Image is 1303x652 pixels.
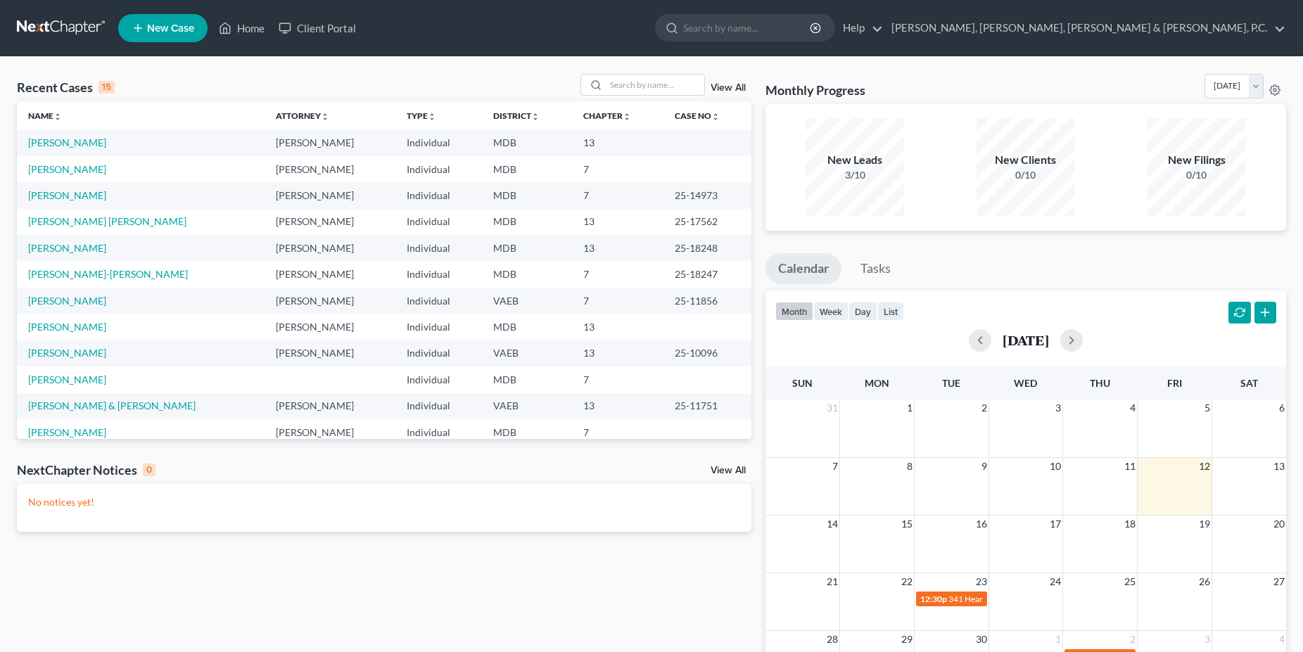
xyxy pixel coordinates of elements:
[265,156,395,182] td: [PERSON_NAME]
[1014,377,1037,389] span: Wed
[606,75,704,95] input: Search by name...
[920,594,947,604] span: 12:30p
[482,340,572,366] td: VAEB
[572,209,663,235] td: 13
[395,288,482,314] td: Individual
[663,209,751,235] td: 25-17562
[1272,573,1286,590] span: 27
[1278,631,1286,648] span: 4
[900,516,914,532] span: 15
[482,314,572,340] td: MDB
[572,366,663,392] td: 7
[1003,333,1049,347] h2: [DATE]
[265,209,395,235] td: [PERSON_NAME]
[265,340,395,366] td: [PERSON_NAME]
[395,393,482,419] td: Individual
[395,261,482,287] td: Individual
[28,495,740,509] p: No notices yet!
[848,253,903,284] a: Tasks
[663,393,751,419] td: 25-11751
[395,129,482,155] td: Individual
[482,366,572,392] td: MDB
[572,288,663,314] td: 7
[1054,631,1062,648] span: 1
[792,377,813,389] span: Sun
[265,235,395,261] td: [PERSON_NAME]
[265,419,395,445] td: [PERSON_NAME]
[17,461,155,478] div: NextChapter Notices
[28,215,186,227] a: [PERSON_NAME] [PERSON_NAME]
[683,15,812,41] input: Search by name...
[28,268,188,280] a: [PERSON_NAME]-[PERSON_NAME]
[711,466,746,475] a: View All
[663,235,751,261] td: 25-18248
[572,314,663,340] td: 13
[572,235,663,261] td: 13
[1197,516,1212,532] span: 19
[482,209,572,235] td: MDB
[321,113,329,121] i: unfold_more
[877,302,904,321] button: list
[977,168,1075,182] div: 0/10
[572,182,663,208] td: 7
[395,156,482,182] td: Individual
[482,235,572,261] td: MDB
[28,373,106,385] a: [PERSON_NAME]
[663,182,751,208] td: 25-14973
[53,113,62,121] i: unfold_more
[395,182,482,208] td: Individual
[395,366,482,392] td: Individual
[974,573,989,590] span: 23
[825,631,839,648] span: 28
[1123,573,1137,590] span: 25
[572,156,663,182] td: 7
[482,129,572,155] td: MDB
[395,314,482,340] td: Individual
[28,321,106,333] a: [PERSON_NAME]
[98,81,115,94] div: 15
[711,113,720,121] i: unfold_more
[663,340,751,366] td: 25-10096
[980,458,989,475] span: 9
[265,129,395,155] td: [PERSON_NAME]
[1167,377,1182,389] span: Fri
[1272,516,1286,532] span: 20
[884,15,1285,41] a: [PERSON_NAME], [PERSON_NAME], [PERSON_NAME] & [PERSON_NAME], P.C.
[395,419,482,445] td: Individual
[572,340,663,366] td: 13
[1148,168,1246,182] div: 0/10
[407,110,436,121] a: Typeunfold_more
[265,393,395,419] td: [PERSON_NAME]
[765,82,865,98] h3: Monthly Progress
[265,182,395,208] td: [PERSON_NAME]
[1272,458,1286,475] span: 13
[265,261,395,287] td: [PERSON_NAME]
[900,631,914,648] span: 29
[572,419,663,445] td: 7
[905,458,914,475] span: 8
[663,261,751,287] td: 25-18247
[276,110,329,121] a: Attorneyunfold_more
[905,399,914,416] span: 1
[623,113,631,121] i: unfold_more
[813,302,848,321] button: week
[272,15,363,41] a: Client Portal
[428,113,436,121] i: unfold_more
[765,253,841,284] a: Calendar
[28,242,106,254] a: [PERSON_NAME]
[831,458,839,475] span: 7
[28,399,196,411] a: [PERSON_NAME] & [PERSON_NAME]
[28,426,106,438] a: [PERSON_NAME]
[1129,631,1137,648] span: 2
[28,295,106,307] a: [PERSON_NAME]
[825,573,839,590] span: 21
[17,79,115,96] div: Recent Cases
[482,288,572,314] td: VAEB
[1203,631,1212,648] span: 3
[482,156,572,182] td: MDB
[900,573,914,590] span: 22
[531,113,540,121] i: unfold_more
[1129,399,1137,416] span: 4
[1278,399,1286,416] span: 6
[836,15,883,41] a: Help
